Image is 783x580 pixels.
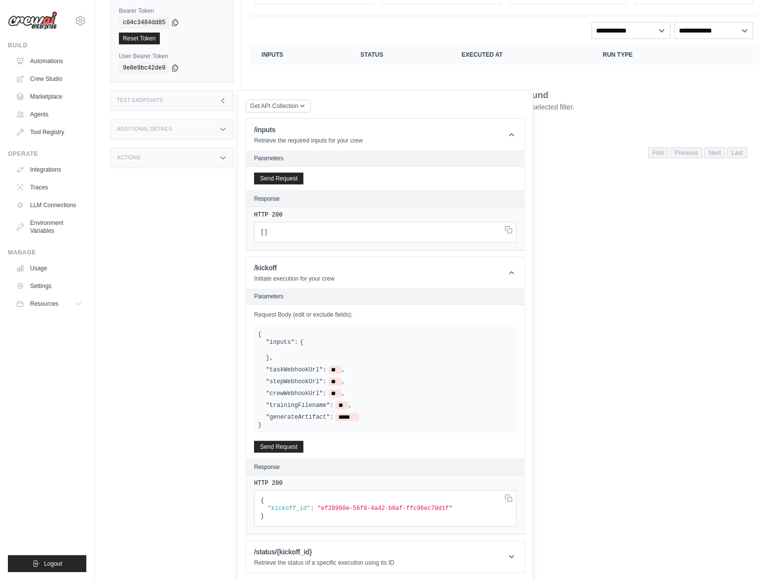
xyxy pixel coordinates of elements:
[317,505,452,512] span: "ef28960e-56f8-4a42-b0af-ffc96ec70d1f"
[254,479,517,487] pre: HTTP 200
[117,155,141,161] h3: Actions
[648,147,669,158] span: First
[12,162,86,178] a: Integrations
[8,150,86,158] div: Operate
[254,211,517,219] pre: HTTP 200
[261,497,264,504] span: {
[8,249,86,256] div: Manage
[254,559,394,567] p: Retrieve the status of a specific execution using its ID
[254,125,363,135] h1: /inputs
[254,263,335,273] h1: /kickoff
[261,229,264,236] span: [
[310,505,314,512] span: :
[727,147,747,158] span: Last
[44,560,62,568] span: Logout
[266,378,326,386] label: "stepWebhookUrl":
[266,390,326,398] label: "crewWebhookUrl":
[250,45,348,65] th: Inputs
[12,197,86,213] a: LLM Connections
[117,98,163,104] h3: Test Endpoints
[266,354,269,362] span: }
[254,195,280,203] h2: Response
[254,154,517,162] h2: Parameters
[8,41,86,49] div: Build
[266,413,334,421] label: "generateArtifact":
[254,547,394,557] h1: /status/{kickoff_id}
[461,88,549,102] p: No executions found
[266,338,298,346] label: "inputs":
[254,275,335,283] p: Initiate execution for your crew
[119,7,225,15] label: Bearer Token
[300,338,303,346] span: {
[648,147,747,158] nav: Pagination
[261,513,264,520] span: }
[258,331,261,338] span: {
[30,300,58,308] span: Resources
[12,180,86,195] a: Traces
[349,45,450,65] th: Status
[8,11,57,30] img: Logo
[12,260,86,276] a: Usage
[341,378,345,386] span: ,
[450,45,591,65] th: Executed at
[254,463,280,471] h2: Response
[12,296,86,312] button: Resources
[264,229,267,236] span: ]
[250,45,759,165] section: Crew executions table
[12,215,86,239] a: Environment Variables
[12,89,86,105] a: Marketplace
[246,100,310,112] button: Get API Collection
[671,147,703,158] span: Previous
[268,505,310,512] span: "kickoff_id"
[12,107,86,122] a: Agents
[705,147,726,158] span: Next
[341,390,345,398] span: ,
[266,366,326,374] label: "taskWebhookUrl":
[254,292,517,300] h2: Parameters
[117,126,172,132] h3: Additional Details
[341,366,345,374] span: ,
[8,555,86,572] button: Logout
[258,422,261,429] span: }
[254,441,303,453] button: Send Request
[266,401,334,409] label: "trainingFilename":
[254,137,363,145] p: Retrieve the required inputs for your crew
[591,45,708,65] th: Run Type
[348,401,352,409] span: ,
[119,62,169,74] code: 9e0e9bc42de9
[119,33,160,44] a: Reset Token
[254,173,303,184] button: Send Request
[254,311,517,319] label: Request Body (edit or exclude fields):
[12,278,86,294] a: Settings
[119,17,169,29] code: c04c3484dd85
[12,53,86,69] a: Automations
[119,52,225,60] label: User Bearer Token
[250,102,298,110] span: Get API Collection
[12,71,86,87] a: Crew Studio
[269,354,273,362] span: ,
[12,124,86,140] a: Tool Registry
